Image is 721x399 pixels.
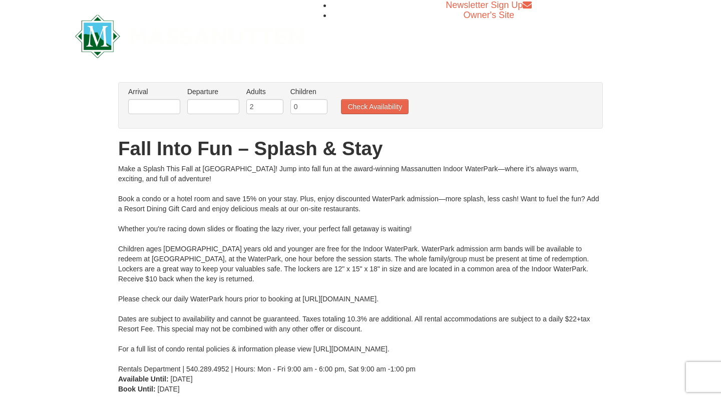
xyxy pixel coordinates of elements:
label: Departure [187,87,239,97]
label: Children [290,87,327,97]
label: Adults [246,87,283,97]
a: Massanutten Resort [75,23,304,47]
label: Arrival [128,87,180,97]
a: Owner's Site [464,10,514,20]
span: [DATE] [171,375,193,383]
img: Massanutten Resort Logo [75,15,304,58]
button: Check Availability [341,99,409,114]
h1: Fall Into Fun – Splash & Stay [118,139,603,159]
div: Make a Splash This Fall at [GEOGRAPHIC_DATA]! Jump into fall fun at the award-winning Massanutten... [118,164,603,374]
strong: Book Until: [118,385,156,393]
strong: Available Until: [118,375,169,383]
span: [DATE] [158,385,180,393]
